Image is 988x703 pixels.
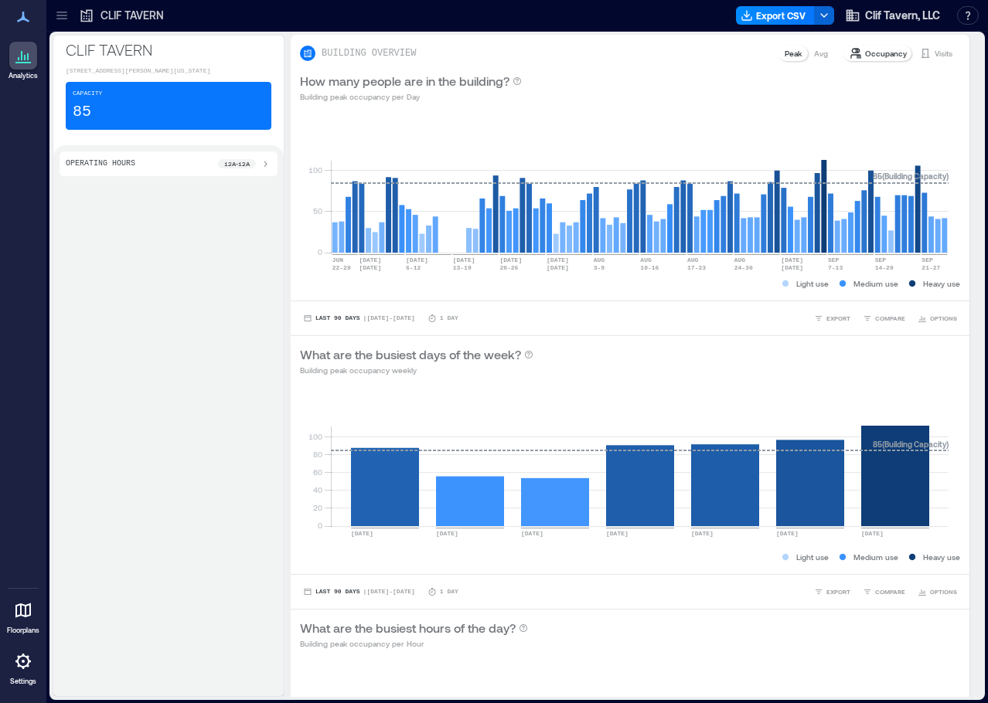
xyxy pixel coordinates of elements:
button: COMPARE [860,311,908,326]
p: 85 [73,101,91,123]
p: Heavy use [923,277,960,290]
p: Peak [785,47,802,59]
p: Occupancy [865,47,907,59]
p: Analytics [9,71,38,80]
text: [DATE] [499,256,522,263]
tspan: 80 [313,450,322,459]
text: [DATE] [606,530,629,537]
text: 22-28 [332,264,351,271]
text: [DATE] [781,264,803,271]
text: 20-26 [499,264,518,271]
p: Building peak occupancy per Hour [300,637,528,650]
button: OPTIONS [915,584,960,599]
p: Medium use [853,551,898,563]
text: 3-9 [594,264,605,271]
tspan: 0 [318,521,322,530]
p: Capacity [73,89,102,98]
text: [DATE] [351,530,373,537]
button: Last 90 Days |[DATE]-[DATE] [300,311,418,326]
text: 24-30 [734,264,753,271]
p: BUILDING OVERVIEW [322,47,416,59]
p: Light use [796,277,829,290]
text: [DATE] [547,264,569,271]
text: [DATE] [521,530,543,537]
button: Last 90 Days |[DATE]-[DATE] [300,584,418,599]
p: Building peak occupancy weekly [300,364,533,376]
text: 21-27 [922,264,940,271]
p: Floorplans [7,626,39,635]
tspan: 100 [308,432,322,441]
button: EXPORT [811,311,853,326]
tspan: 40 [313,485,322,494]
span: Clif Tavern, LLC [865,8,940,23]
span: OPTIONS [930,314,957,323]
p: 12a - 12a [224,159,250,168]
span: EXPORT [826,314,850,323]
p: Heavy use [923,551,960,563]
text: 17-23 [687,264,706,271]
text: SEP [828,256,840,263]
p: Light use [796,551,829,563]
text: [DATE] [781,256,803,263]
text: AUG [594,256,605,263]
text: 13-19 [453,264,472,271]
button: OPTIONS [915,311,960,326]
p: 1 Day [440,314,458,323]
p: CLIF TAVERN [101,8,164,23]
text: [DATE] [453,256,475,263]
text: SEP [875,256,887,263]
p: Settings [10,677,36,686]
p: CLIF TAVERN [66,39,271,60]
button: Clif Tavern, LLC [840,3,945,28]
p: Building peak occupancy per Day [300,90,522,103]
tspan: 20 [313,503,322,512]
button: EXPORT [811,584,853,599]
tspan: 0 [318,247,322,256]
text: AUG [640,256,652,263]
p: How many people are in the building? [300,72,509,90]
p: Visits [935,47,952,59]
text: JUN [332,256,344,263]
text: [DATE] [691,530,714,537]
span: COMPARE [875,587,905,596]
tspan: 50 [313,206,322,216]
text: 7-13 [828,264,843,271]
text: AUG [734,256,746,263]
text: SEP [922,256,933,263]
text: 6-12 [406,264,421,271]
p: Avg [814,47,828,59]
text: [DATE] [776,530,799,537]
text: [DATE] [547,256,569,263]
p: Operating Hours [66,158,135,170]
text: [DATE] [436,530,458,537]
text: 14-20 [875,264,894,271]
button: Export CSV [736,6,815,25]
text: [DATE] [861,530,884,537]
a: Floorplans [2,592,44,640]
p: 1 Day [440,587,458,596]
text: [DATE] [406,256,428,263]
a: Analytics [4,37,43,85]
span: COMPARE [875,314,905,323]
tspan: 100 [308,165,322,175]
text: [DATE] [359,256,381,263]
button: COMPARE [860,584,908,599]
text: AUG [687,256,699,263]
p: Medium use [853,277,898,290]
p: [STREET_ADDRESS][PERSON_NAME][US_STATE] [66,66,271,76]
span: EXPORT [826,587,850,596]
span: OPTIONS [930,587,957,596]
tspan: 60 [313,467,322,477]
p: What are the busiest days of the week? [300,345,521,364]
text: [DATE] [359,264,381,271]
text: 10-16 [640,264,659,271]
a: Settings [5,643,42,691]
p: What are the busiest hours of the day? [300,619,516,637]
